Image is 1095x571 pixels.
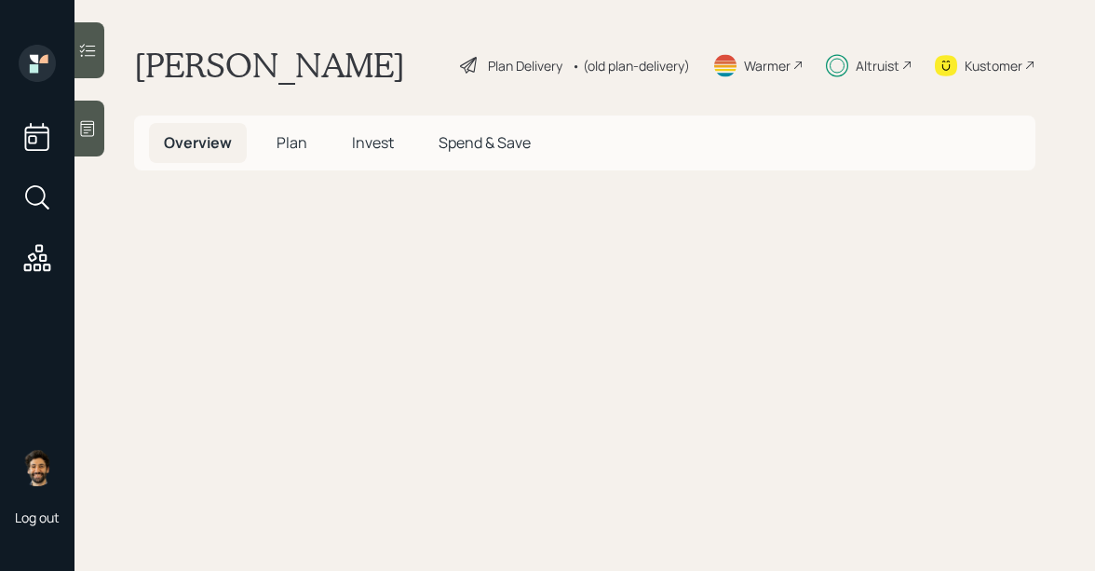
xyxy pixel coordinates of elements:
[352,132,394,153] span: Invest
[965,56,1022,75] div: Kustomer
[134,45,405,86] h1: [PERSON_NAME]
[439,132,531,153] span: Spend & Save
[19,449,56,486] img: eric-schwartz-headshot.png
[856,56,899,75] div: Altruist
[744,56,791,75] div: Warmer
[488,56,562,75] div: Plan Delivery
[277,132,307,153] span: Plan
[164,132,232,153] span: Overview
[572,56,690,75] div: • (old plan-delivery)
[15,509,60,526] div: Log out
